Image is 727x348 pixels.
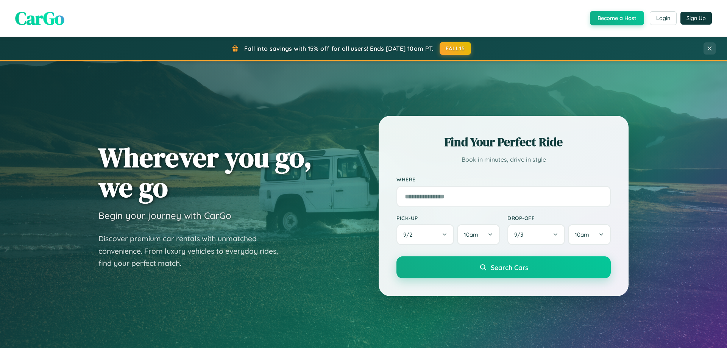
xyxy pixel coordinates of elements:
[98,142,312,202] h1: Wherever you go, we go
[507,224,565,245] button: 9/3
[464,231,478,238] span: 10am
[568,224,611,245] button: 10am
[457,224,500,245] button: 10am
[244,45,434,52] span: Fall into savings with 15% off for all users! Ends [DATE] 10am PT.
[98,233,288,270] p: Discover premium car rentals with unmatched convenience. From luxury vehicles to everyday rides, ...
[396,215,500,221] label: Pick-up
[650,11,677,25] button: Login
[403,231,416,238] span: 9 / 2
[507,215,611,221] label: Drop-off
[396,134,611,150] h2: Find Your Perfect Ride
[575,231,589,238] span: 10am
[15,6,64,31] span: CarGo
[440,42,471,55] button: FALL15
[590,11,644,25] button: Become a Host
[396,154,611,165] p: Book in minutes, drive in style
[98,210,231,221] h3: Begin your journey with CarGo
[514,231,527,238] span: 9 / 3
[680,12,712,25] button: Sign Up
[396,224,454,245] button: 9/2
[396,176,611,183] label: Where
[396,256,611,278] button: Search Cars
[491,263,528,272] span: Search Cars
